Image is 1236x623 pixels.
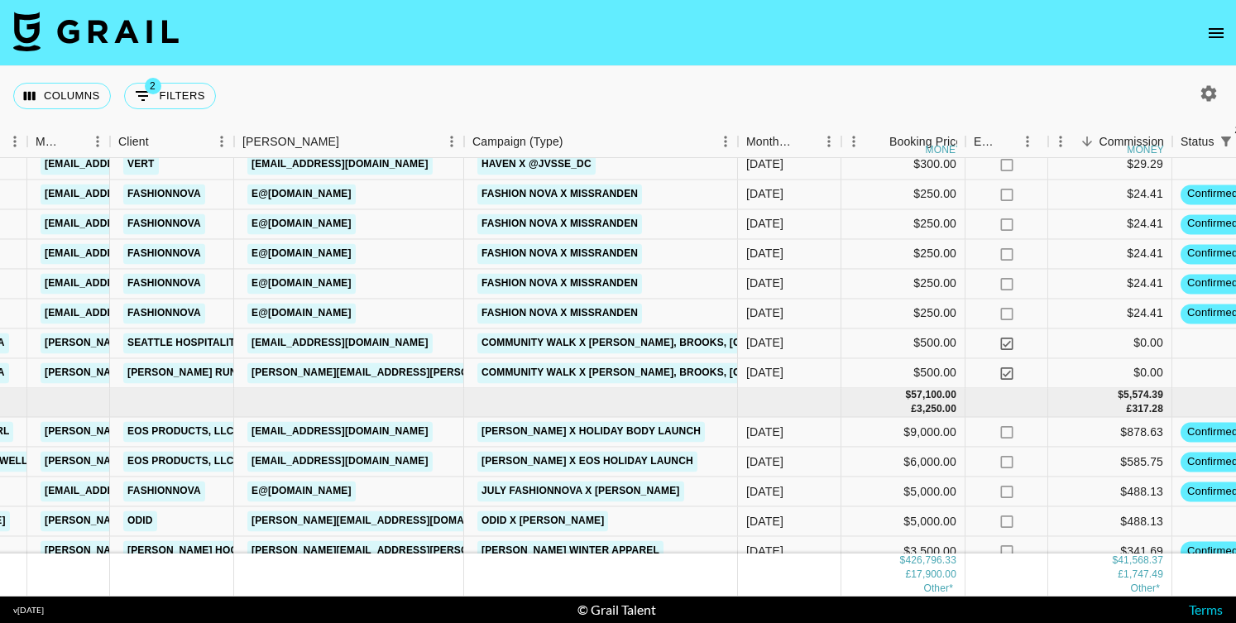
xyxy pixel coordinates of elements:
[1048,150,1172,180] div: $29.29
[247,511,517,532] a: [PERSON_NAME][EMAIL_ADDRESS][DOMAIN_NAME]
[247,482,356,502] a: e@[DOMAIN_NAME]
[746,483,783,500] div: Oct '25
[746,126,793,158] div: Month Due
[905,568,911,582] div: £
[85,129,110,154] button: Menu
[36,126,62,158] div: Manager
[1048,180,1172,209] div: $24.41
[123,362,287,383] a: [PERSON_NAME] Running Inc
[247,213,356,234] a: e@[DOMAIN_NAME]
[464,126,738,158] div: Campaign (Type)
[123,452,238,472] a: EOS Products, LLC
[926,145,963,155] div: money
[13,83,111,109] button: Select columns
[746,453,783,470] div: Oct '25
[41,213,226,234] a: [EMAIL_ADDRESS][DOMAIN_NAME]
[905,554,956,568] div: 426,796.33
[27,126,110,158] div: Manager
[746,513,783,530] div: Oct '25
[841,209,965,239] div: $250.00
[477,482,684,502] a: July FashionNova X [PERSON_NAME]
[477,333,842,353] a: Community Walk X [PERSON_NAME], Brooks, [GEOGRAPHIC_DATA]
[123,333,285,353] a: Seattle Hospitality Group
[41,452,310,472] a: [PERSON_NAME][EMAIL_ADDRESS][DOMAIN_NAME]
[841,328,965,358] div: $500.00
[439,129,464,154] button: Menu
[123,154,159,175] a: Vert
[247,303,356,323] a: e@[DOMAIN_NAME]
[123,184,205,204] a: Fashionnova
[1048,507,1172,537] div: $488.13
[1181,126,1214,158] div: Status
[841,129,866,154] button: Menu
[123,213,205,234] a: Fashionnova
[738,126,841,158] div: Month Due
[247,422,433,443] a: [EMAIL_ADDRESS][DOMAIN_NAME]
[477,511,608,532] a: odiD x [PERSON_NAME]
[123,541,285,562] a: [PERSON_NAME] Hockey LLC
[110,126,234,158] div: Client
[841,358,965,388] div: $500.00
[247,184,356,204] a: e@[DOMAIN_NAME]
[477,243,642,264] a: Fashion Nova X Missranden
[1048,209,1172,239] div: $24.41
[477,303,642,323] a: Fashion Nova X Missranden
[124,83,216,109] button: Show filters
[889,126,962,158] div: Booking Price
[13,12,179,51] img: Grail Talent
[563,130,587,153] button: Sort
[41,184,226,204] a: [EMAIL_ADDRESS][DOMAIN_NAME]
[866,130,889,153] button: Sort
[123,303,205,323] a: Fashionnova
[1127,403,1133,417] div: £
[841,299,965,328] div: $250.00
[477,273,642,294] a: Fashion Nova X Missranden
[1132,403,1163,417] div: 317.28
[118,126,149,158] div: Client
[1200,17,1233,50] button: open drawer
[472,126,563,158] div: Campaign (Type)
[917,403,956,417] div: 3,250.00
[905,388,911,402] div: $
[339,130,362,153] button: Sort
[41,154,310,175] a: [EMAIL_ADDRESS][PERSON_NAME][DOMAIN_NAME]
[41,422,310,443] a: [PERSON_NAME][EMAIL_ADDRESS][DOMAIN_NAME]
[577,601,656,618] div: © Grail Talent
[1048,269,1172,299] div: $24.41
[841,507,965,537] div: $5,000.00
[746,186,783,203] div: Sep '25
[41,243,226,264] a: [EMAIL_ADDRESS][DOMAIN_NAME]
[746,424,783,440] div: Oct '25
[1048,418,1172,448] div: $878.63
[1015,129,1040,154] button: Menu
[841,150,965,180] div: $300.00
[477,422,705,443] a: [PERSON_NAME] x Holiday Body Launch
[247,452,433,472] a: [EMAIL_ADDRESS][DOMAIN_NAME]
[2,129,27,154] button: Menu
[247,243,356,264] a: e@[DOMAIN_NAME]
[123,273,205,294] a: Fashionnova
[746,365,783,381] div: Sep '25
[841,477,965,507] div: $5,000.00
[1099,126,1164,158] div: Commission
[1127,145,1164,155] div: money
[1118,388,1123,402] div: $
[817,129,841,154] button: Menu
[41,511,395,532] a: [PERSON_NAME][EMAIL_ADDRESS][PERSON_NAME][DOMAIN_NAME]
[746,543,783,559] div: Oct '25
[41,273,226,294] a: [EMAIL_ADDRESS][DOMAIN_NAME]
[965,126,1048,158] div: Expenses: Remove Commission?
[13,605,44,616] div: v [DATE]
[123,482,205,502] a: Fashionnova
[41,482,226,502] a: [EMAIL_ADDRESS][DOMAIN_NAME]
[149,130,172,153] button: Sort
[247,362,602,383] a: [PERSON_NAME][EMAIL_ADDRESS][PERSON_NAME][DOMAIN_NAME]
[911,568,956,582] div: 17,900.00
[1048,537,1172,567] div: $341.69
[746,156,783,173] div: Sep '25
[234,126,464,158] div: Booker
[746,335,783,352] div: Sep '25
[841,269,965,299] div: $250.00
[1048,477,1172,507] div: $488.13
[209,129,234,154] button: Menu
